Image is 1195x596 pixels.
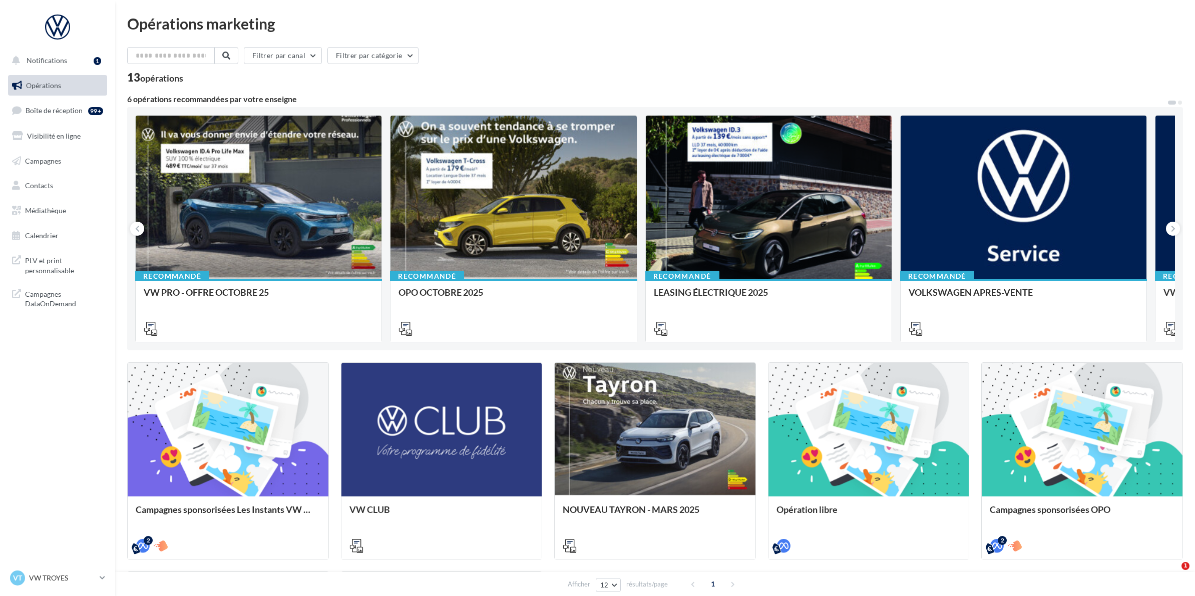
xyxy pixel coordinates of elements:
span: VT [13,573,22,583]
span: Afficher [568,579,590,589]
span: Campagnes [25,156,61,165]
div: 2 [144,536,153,545]
div: Recommandé [645,271,719,282]
div: NOUVEAU TAYRON - MARS 2025 [563,504,747,524]
button: Filtrer par catégorie [327,47,419,64]
span: résultats/page [626,579,668,589]
button: Filtrer par canal [244,47,322,64]
div: Opération libre [776,504,961,524]
div: Recommandé [390,271,464,282]
iframe: Intercom live chat [1161,562,1185,586]
button: 12 [596,578,621,592]
a: PLV et print personnalisable [6,250,109,279]
div: 1 [94,57,101,65]
p: VW TROYES [29,573,96,583]
span: 1 [1181,562,1189,570]
a: Contacts [6,175,109,196]
button: Notifications 1 [6,50,105,71]
div: Opérations marketing [127,16,1183,31]
a: Opérations [6,75,109,96]
span: 1 [705,576,721,592]
a: Campagnes [6,151,109,172]
a: Médiathèque [6,200,109,221]
span: Médiathèque [25,206,66,215]
span: Boîte de réception [26,106,83,115]
div: LEASING ÉLECTRIQUE 2025 [654,287,884,307]
span: Contacts [25,181,53,190]
a: Visibilité en ligne [6,126,109,147]
div: OPO OCTOBRE 2025 [399,287,628,307]
div: opérations [140,74,183,83]
div: VOLKSWAGEN APRES-VENTE [909,287,1138,307]
a: Campagnes DataOnDemand [6,283,109,313]
div: VW PRO - OFFRE OCTOBRE 25 [144,287,373,307]
div: Recommandé [900,271,974,282]
a: VT VW TROYES [8,568,107,587]
div: VW CLUB [349,504,534,524]
span: Opérations [26,81,61,90]
span: Visibilité en ligne [27,132,81,140]
div: 2 [998,536,1007,545]
div: 6 opérations recommandées par votre enseigne [127,95,1167,103]
a: Boîte de réception99+ [6,100,109,121]
span: 12 [600,581,609,589]
span: PLV et print personnalisable [25,254,103,275]
div: 99+ [88,107,103,115]
div: Recommandé [135,271,209,282]
div: Campagnes sponsorisées Les Instants VW Octobre [136,504,320,524]
span: Campagnes DataOnDemand [25,287,103,309]
a: Calendrier [6,225,109,246]
span: Calendrier [25,231,59,240]
span: Notifications [27,56,67,65]
div: 13 [127,72,183,83]
div: Campagnes sponsorisées OPO [990,504,1174,524]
